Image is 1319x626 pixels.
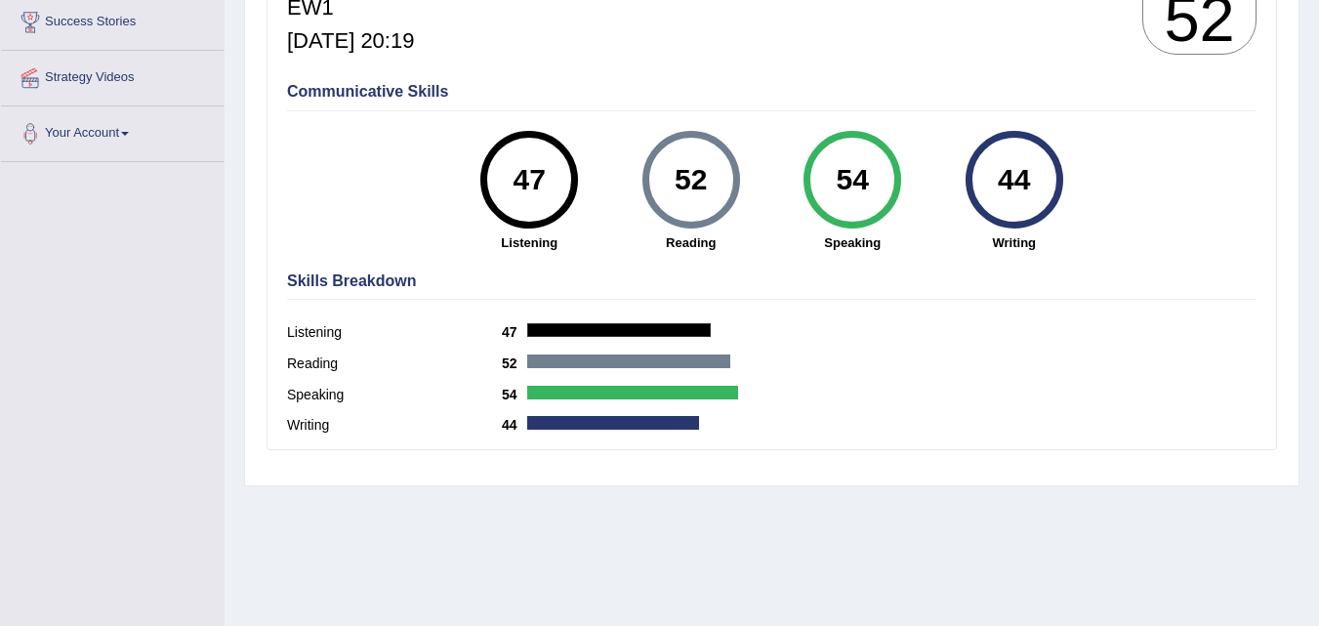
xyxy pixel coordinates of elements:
[287,29,414,53] h5: [DATE] 20:19
[459,233,601,252] strong: Listening
[502,324,527,340] b: 47
[502,387,527,402] b: 54
[287,354,502,374] label: Reading
[817,139,888,221] div: 54
[782,233,925,252] strong: Speaking
[287,272,1257,290] h4: Skills Breakdown
[655,139,726,221] div: 52
[494,139,565,221] div: 47
[943,233,1086,252] strong: Writing
[287,83,1257,101] h4: Communicative Skills
[502,355,527,371] b: 52
[502,417,527,433] b: 44
[1,51,224,100] a: Strategy Videos
[978,139,1050,221] div: 44
[287,385,502,405] label: Speaking
[287,322,502,343] label: Listening
[620,233,763,252] strong: Reading
[1,106,224,155] a: Your Account
[287,415,502,436] label: Writing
